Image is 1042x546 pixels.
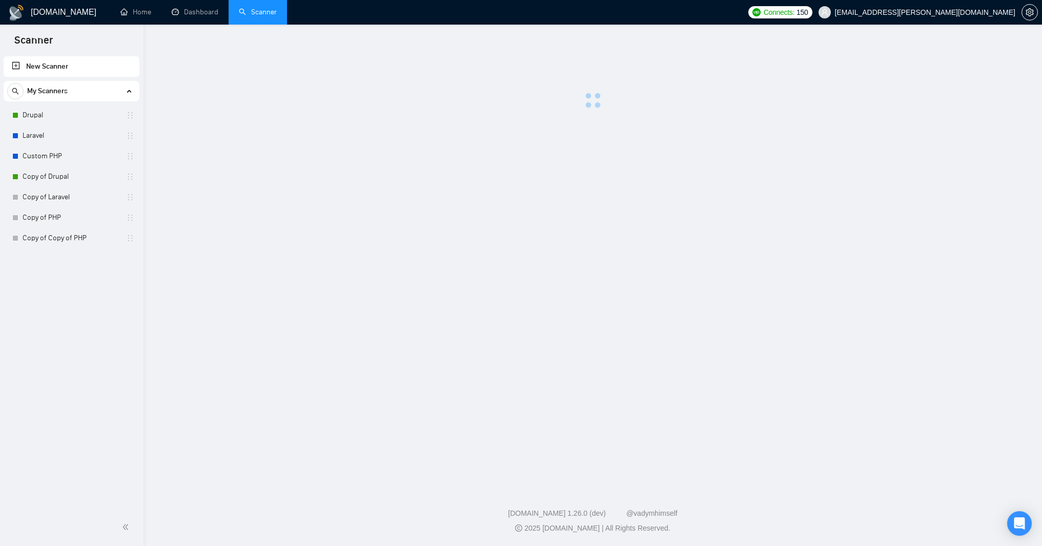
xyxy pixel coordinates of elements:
a: homeHome [120,8,151,16]
span: holder [126,132,134,140]
a: dashboardDashboard [172,8,218,16]
span: holder [126,193,134,201]
a: searchScanner [239,8,277,16]
a: [DOMAIN_NAME] 1.26.0 (dev) [508,509,606,517]
span: Scanner [6,33,61,54]
a: Laravel [23,125,120,146]
span: holder [126,111,134,119]
a: Custom PHP [23,146,120,166]
span: double-left [122,522,132,532]
a: Copy of PHP [23,207,120,228]
div: 2025 [DOMAIN_NAME] | All Rights Reserved. [152,523,1034,534]
span: holder [126,234,134,242]
span: holder [126,173,134,181]
span: search [8,88,23,95]
a: Copy of Laravel [23,187,120,207]
a: Copy of Copy of PHP [23,228,120,248]
img: upwork-logo.png [752,8,761,16]
button: setting [1021,4,1038,20]
span: My Scanners [27,81,68,101]
span: holder [126,214,134,222]
li: New Scanner [4,56,139,77]
a: Drupal [23,105,120,125]
button: search [7,83,24,99]
li: My Scanners [4,81,139,248]
img: logo [8,5,25,21]
span: copyright [515,524,522,532]
a: Copy of Drupal [23,166,120,187]
span: 150 [796,7,808,18]
a: @vadymhimself [626,509,678,517]
span: setting [1022,8,1037,16]
a: setting [1021,8,1038,16]
span: user [821,9,828,16]
div: Open Intercom Messenger [1007,511,1032,536]
a: New Scanner [12,56,131,77]
span: Connects: [764,7,794,18]
span: holder [126,152,134,160]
